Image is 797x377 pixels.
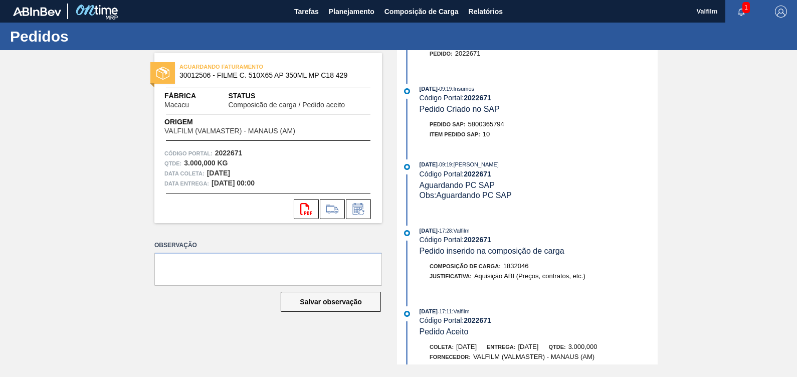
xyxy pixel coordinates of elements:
span: Aquisição ABI (Preços, contratos, etc.) [474,272,585,280]
span: Coleta: [430,344,454,350]
span: Data coleta: [164,168,205,178]
strong: 2022671 [464,94,491,102]
span: Qtde: [548,344,565,350]
div: Código Portal: [420,94,658,102]
span: Qtde : [164,158,181,168]
span: 5800365794 [468,120,504,128]
span: Entrega: [487,344,515,350]
span: Aguardando PC SAP [420,181,495,190]
label: Observação [154,238,382,253]
span: : [PERSON_NAME] [452,161,499,167]
img: atual [404,311,410,317]
span: 1832046 [503,262,529,270]
span: [DATE] [420,161,438,167]
span: 10 [483,130,490,138]
img: status [156,67,169,80]
span: 3.000,000 [568,343,597,350]
strong: 3.000,000 KG [184,159,228,167]
span: : Valfilm [452,228,469,234]
span: Pedido inserido na composição de carga [420,247,564,255]
span: Composição de Carga [384,6,459,18]
div: Código Portal: [420,170,658,178]
span: Item pedido SAP: [430,131,480,137]
img: atual [404,230,410,236]
span: Composicão de carga / Pedido aceito [228,101,345,109]
span: Planejamento [329,6,374,18]
span: Macacu [164,101,189,109]
div: Código Portal: [420,236,658,244]
img: Logout [775,6,787,18]
div: Ir para Composição de Carga [320,199,345,219]
span: VALFILM (VALMASTER) - MANAUS (AM) [164,127,295,135]
span: Código Portal: [164,148,213,158]
span: Fábrica [164,91,221,101]
span: : Valfilm [452,308,469,314]
span: [DATE] [420,86,438,92]
span: Pedido Criado no SAP [420,105,500,113]
span: 1 [742,2,750,13]
div: Código Portal: [420,316,658,324]
span: Pedido Aceito [420,327,469,336]
span: [DATE] [420,228,438,234]
strong: 2022671 [464,316,491,324]
span: AGUARDANDO FATURAMENTO [179,62,320,72]
span: Pedido SAP: [430,121,466,127]
span: Obs: Aguardando PC SAP [420,191,512,200]
span: Composição de Carga : [430,263,501,269]
span: VALFILM (VALMASTER) - MANAUS (AM) [473,353,594,360]
span: - 17:28 [438,228,452,234]
span: 30012506 - FILME C. 510X65 AP 350ML MP C18 429 [179,72,361,79]
span: BR07-Macacu [459,363,500,370]
span: Status [228,91,372,101]
span: 2022671 [455,50,481,57]
span: - 09:19 [438,86,452,92]
span: Justificativa: [430,273,472,279]
img: atual [404,88,410,94]
span: Relatórios [469,6,503,18]
button: Notificações [725,5,757,19]
div: Abrir arquivo PDF [294,199,319,219]
img: atual [404,164,410,170]
button: Salvar observação [281,292,381,312]
span: Destino: [430,364,456,370]
span: Data entrega: [164,178,209,188]
span: - 17:11 [438,309,452,314]
img: TNhmsLtSVTkK8tSr43FrP2fwEKptu5GPRR3wAAAABJRU5ErkJggg== [13,7,61,16]
span: [DATE] [518,343,538,350]
strong: 2022671 [464,170,491,178]
span: Origem [164,117,324,127]
span: Tarefas [294,6,319,18]
strong: 2022671 [464,236,491,244]
span: : Insumos [452,86,474,92]
span: [DATE] [456,343,477,350]
span: - 09:19 [438,162,452,167]
strong: [DATE] [207,169,230,177]
strong: [DATE] 00:00 [212,179,255,187]
strong: 2022671 [215,149,243,157]
h1: Pedidos [10,31,188,42]
span: [DATE] [420,308,438,314]
div: Informar alteração no pedido [346,199,371,219]
span: Pedido : [430,51,453,57]
span: Fornecedor: [430,354,471,360]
